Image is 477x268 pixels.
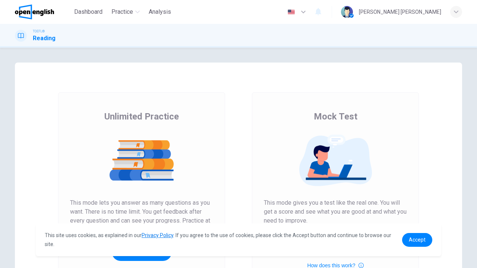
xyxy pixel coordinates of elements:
a: Privacy Policy [142,232,173,238]
a: OpenEnglish logo [15,4,71,19]
a: dismiss cookie message [402,233,432,247]
span: This site uses cookies, as explained in our . If you agree to the use of cookies, please click th... [45,232,391,247]
div: [PERSON_NAME] [PERSON_NAME] [359,7,441,16]
img: OpenEnglish logo [15,4,54,19]
span: TOEFL® [33,29,45,34]
span: Dashboard [74,7,102,16]
h1: Reading [33,34,56,43]
span: This mode lets you answer as many questions as you want. There is no time limit. You get feedback... [70,198,213,234]
span: Unlimited Practice [104,111,179,122]
img: en [287,9,296,15]
button: Practice [108,5,143,19]
span: Practice [111,7,133,16]
span: Accept [409,237,426,243]
span: This mode gives you a test like the real one. You will get a score and see what you are good at a... [264,198,407,225]
span: Analysis [149,7,171,16]
div: cookieconsent [36,223,441,256]
img: Profile picture [341,6,353,18]
button: Analysis [146,5,174,19]
span: Mock Test [314,111,357,122]
button: Dashboard [71,5,105,19]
